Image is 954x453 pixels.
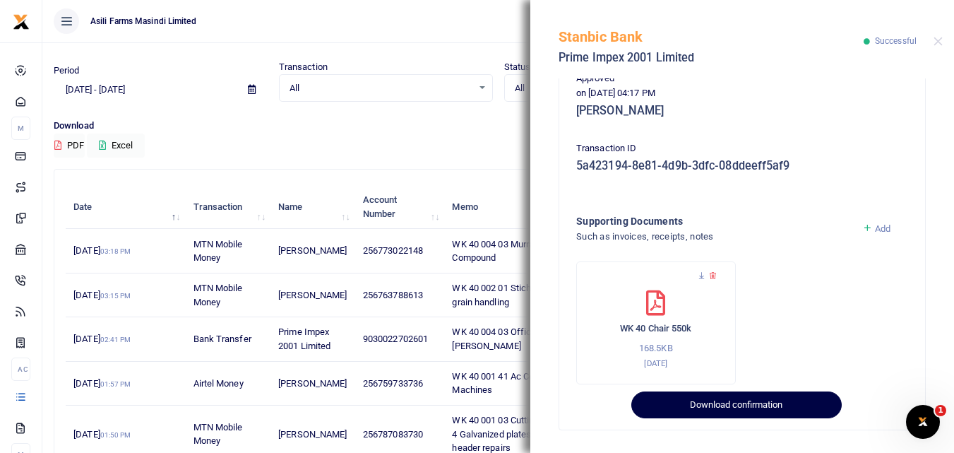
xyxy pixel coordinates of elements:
p: on [DATE] 04:17 PM [576,86,908,101]
label: Period [54,64,80,78]
span: MTN Mobile Money [193,283,243,307]
iframe: Intercom live chat [906,405,940,439]
label: Status [504,60,531,74]
span: MTN Mobile Money [193,239,243,264]
small: [DATE] [644,358,667,368]
span: [PERSON_NAME] [278,290,347,300]
span: MTN Mobile Money [193,422,243,447]
span: 256787083730 [363,429,423,440]
li: Ac [11,358,30,381]
p: Download [54,119,943,134]
small: 03:18 PM [100,247,131,255]
li: M [11,117,30,140]
span: WK 40 001 03 Cutting and bending the 4 Galvanized plates for Combine header repairs [452,415,606,453]
span: 9030022702601 [363,334,428,344]
th: Date: activate to sort column descending [66,185,185,229]
span: [DATE] [73,290,131,300]
small: 03:15 PM [100,292,131,300]
button: PDF [54,134,85,158]
span: WK 40 001 41 Ac Compressor Oil for Machines [452,371,599,396]
h5: [PERSON_NAME] [576,104,908,118]
a: logo-small logo-large logo-large [13,16,30,26]
th: Transaction: activate to sort column ascending [185,185,270,229]
span: [DATE] [73,429,131,440]
button: Close [934,37,943,46]
span: 256763788613 [363,290,423,300]
th: Name: activate to sort column ascending [270,185,355,229]
span: 256773022148 [363,245,423,256]
span: Asili Farms Masindi Limited [85,15,202,28]
p: Transaction ID [576,141,908,156]
span: WK 40 004 03 Office Chair for [PERSON_NAME] [452,326,573,351]
h5: 5a423194-8e81-4d9b-3dfc-08ddeeff5af9 [576,159,908,173]
span: Successful [875,36,917,46]
span: [PERSON_NAME] [278,245,347,256]
span: Airtel Money [193,378,244,389]
span: 1 [935,405,946,416]
h5: Prime Impex 2001 Limited [559,51,864,65]
div: WK 40 Chair 550k [576,261,736,384]
span: [DATE] [73,245,131,256]
span: Prime Impex 2001 Limited [278,326,330,351]
span: Add [875,223,890,234]
span: 256759733736 [363,378,423,389]
th: Account Number: activate to sort column ascending [355,185,445,229]
span: [PERSON_NAME] [278,429,347,440]
h4: Supporting Documents [576,213,851,229]
h6: WK 40 Chair 550k [591,323,721,334]
span: [DATE] [73,334,131,344]
h5: Stanbic Bank [559,28,864,45]
small: 01:50 PM [100,431,131,439]
th: Memo: activate to sort column ascending [444,185,617,229]
span: [DATE] [73,378,131,389]
a: Add [862,223,891,234]
span: [PERSON_NAME] [278,378,347,389]
span: WK 40 004 03 Murram for Workshop Compound [452,239,599,264]
img: logo-small [13,13,30,30]
button: Excel [87,134,145,158]
span: Bank Transfer [193,334,251,344]
span: All [290,81,472,95]
small: 02:41 PM [100,336,131,343]
p: 168.5KB [591,341,721,356]
small: 01:57 PM [100,380,131,388]
input: select period [54,78,237,102]
h4: Such as invoices, receipts, notes [576,229,851,245]
span: All [515,81,698,95]
span: WK 40 002 01 Stiching threads for grain handling [452,283,590,307]
p: Approved [576,71,908,86]
label: Transaction [279,60,328,74]
button: Download confirmation [631,392,841,418]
